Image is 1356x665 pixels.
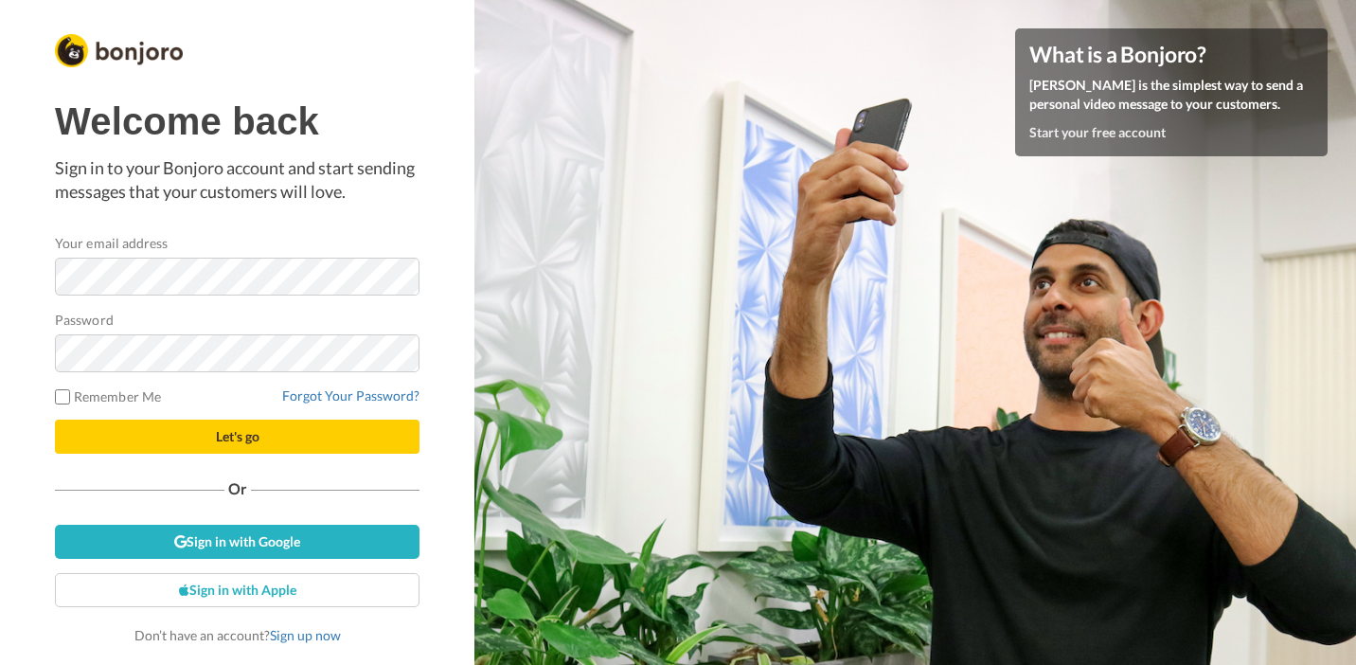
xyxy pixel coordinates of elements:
[270,627,341,643] a: Sign up now
[1029,76,1313,114] p: [PERSON_NAME] is the simplest way to send a personal video message to your customers.
[55,233,168,253] label: Your email address
[1029,124,1166,140] a: Start your free account
[216,428,259,444] span: Let's go
[55,525,419,559] a: Sign in with Google
[55,389,70,404] input: Remember Me
[55,420,419,454] button: Let's go
[55,156,419,205] p: Sign in to your Bonjoro account and start sending messages that your customers will love.
[282,387,419,404] a: Forgot Your Password?
[1029,43,1313,66] h4: What is a Bonjoro?
[55,100,419,142] h1: Welcome back
[55,386,161,406] label: Remember Me
[224,482,251,495] span: Or
[55,573,419,607] a: Sign in with Apple
[55,310,114,330] label: Password
[134,627,341,643] span: Don’t have an account?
